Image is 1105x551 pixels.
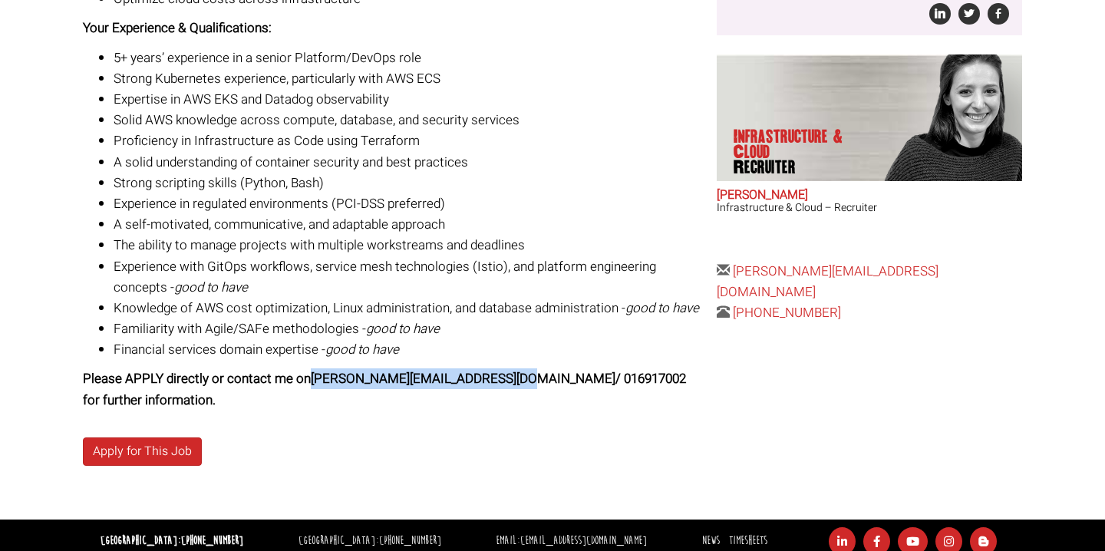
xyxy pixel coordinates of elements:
h3: Infrastructure & Cloud – Recruiter [717,202,1022,213]
img: Sara O'Toole does Infrastructure & Cloud Recruiter [875,54,1022,181]
a: [PHONE_NUMBER] [181,533,243,548]
p: Infrastructure & Cloud [734,129,852,175]
li: 5+ years’ experience in a senior Platform/DevOps role [114,48,706,68]
a: News [702,533,720,548]
li: Proficiency in Infrastructure as Code using Terraform [114,130,706,151]
li: A self-motivated, communicative, and adaptable approach [114,214,706,235]
li: The ability to manage projects with multiple workstreams and deadlines [114,235,706,256]
a: Apply for This Job [83,437,202,466]
strong: [GEOGRAPHIC_DATA]: [101,533,243,548]
em: good to have [325,340,399,359]
li: Strong scripting skills (Python, Bash) [114,173,706,193]
li: Solid AWS knowledge across compute, database, and security services [114,110,706,130]
a: Timesheets [729,533,767,548]
strong: Please APPLY directly or contact me on [PERSON_NAME][EMAIL_ADDRESS][DOMAIN_NAME] / 016917002 for ... [83,369,686,409]
a: [PHONE_NUMBER] [733,303,841,322]
li: Knowledge of AWS cost optimization, Linux administration, and database administration - [114,298,706,318]
li: Familiarity with Agile/SAFe methodologies - [114,318,706,339]
h2: [PERSON_NAME] [717,189,1022,203]
a: [EMAIL_ADDRESS][DOMAIN_NAME] [520,533,647,548]
em: good to have [366,319,440,338]
a: [PERSON_NAME][EMAIL_ADDRESS][DOMAIN_NAME] [717,262,938,302]
li: A solid understanding of container security and best practices [114,152,706,173]
strong: Your Experience & Qualifications: [83,18,272,38]
li: Experience with GitOps workflows, service mesh technologies (Istio), and platform engineering con... [114,256,706,298]
a: [PHONE_NUMBER] [379,533,441,548]
li: Strong Kubernetes experience, particularly with AWS ECS [114,68,706,89]
em: good to have [174,278,248,297]
span: Recruiter [734,160,852,175]
li: Experience in regulated environments (PCI-DSS preferred) [114,193,706,214]
li: Expertise in AWS EKS and Datadog observability [114,89,706,110]
li: Financial services domain expertise - [114,339,706,360]
em: good to have [625,299,699,318]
